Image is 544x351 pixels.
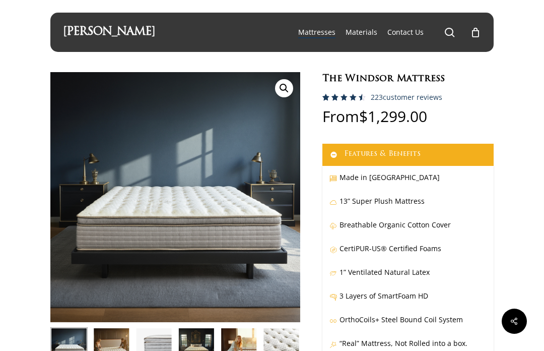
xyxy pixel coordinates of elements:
span: 223 [322,94,338,110]
p: Made in [GEOGRAPHIC_DATA] [329,171,487,195]
a: Mattresses [298,27,335,37]
p: OrthoCoils+ Steel Bound Coil System [329,313,487,337]
nav: Main Menu [293,13,481,52]
p: Breathable Organic Cotton Cover [329,218,487,242]
p: 13” Super Plush Mattress [329,195,487,218]
a: 223customer reviews [371,93,442,101]
span: Rated out of 5 based on customer ratings [322,94,362,143]
span: $ [359,106,368,127]
span: 223 [371,92,383,102]
a: Features & Benefits [322,144,494,166]
p: 1” Ventilated Natural Latex [329,266,487,289]
a: [PERSON_NAME] [63,27,155,38]
a: Cart [470,27,481,38]
p: 3 Layers of SmartFoam HD [329,289,487,313]
p: CertiPUR-US® Certified Foams [329,242,487,266]
a: Contact Us [387,27,424,37]
bdi: 1,299.00 [359,106,427,127]
h1: The Windsor Mattress [322,72,494,86]
p: From [322,109,494,144]
div: Rated 4.59 out of 5 [322,94,366,101]
a: View full-screen image gallery [275,79,293,97]
a: Materials [346,27,377,37]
